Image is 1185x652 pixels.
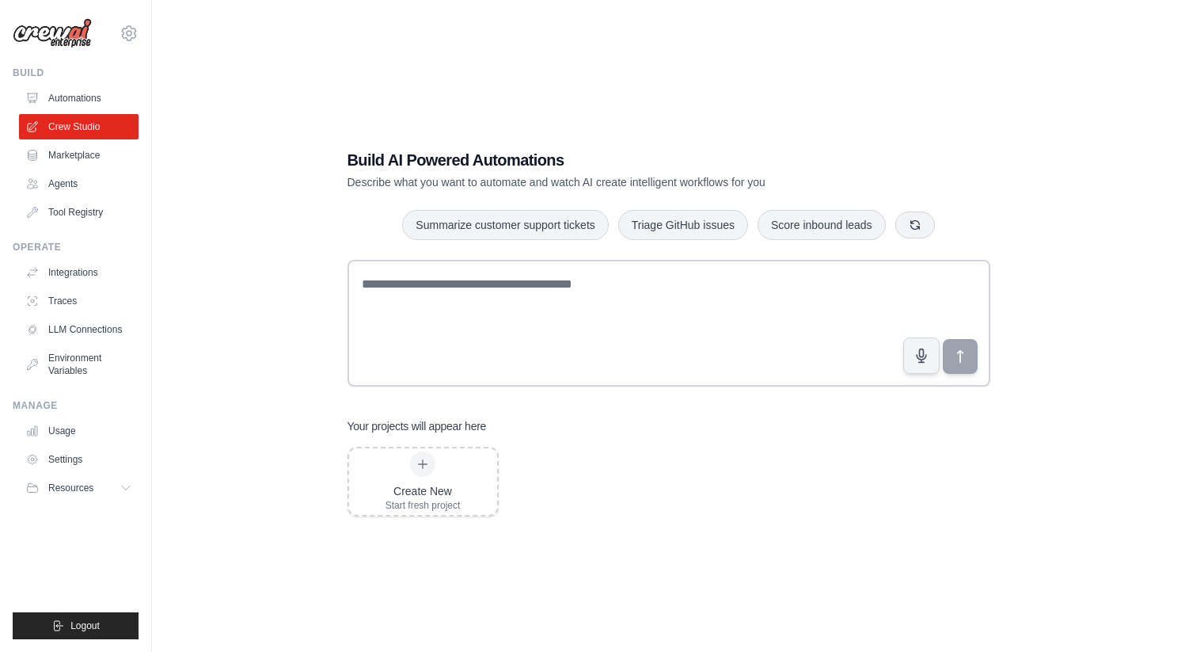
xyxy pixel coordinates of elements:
a: Traces [19,288,139,314]
div: Start fresh project [386,499,461,512]
button: Summarize customer support tickets [402,210,608,240]
div: Operate [13,241,139,254]
p: Describe what you want to automate and watch AI create intelligent workflows for you [348,174,879,190]
iframe: Chat Widget [1106,576,1185,652]
button: Get new suggestions [895,212,935,238]
h3: Your projects will appear here [348,418,487,434]
a: LLM Connections [19,317,139,342]
span: Resources [48,482,93,494]
button: Resources [19,475,139,501]
a: Settings [19,447,139,472]
button: Score inbound leads [758,210,886,240]
button: Logout [13,612,139,639]
h1: Build AI Powered Automations [348,149,879,171]
div: Manage [13,399,139,412]
a: Environment Variables [19,345,139,383]
img: Logo [13,18,92,48]
a: Automations [19,86,139,111]
div: 聊天小组件 [1106,576,1185,652]
a: Crew Studio [19,114,139,139]
a: Agents [19,171,139,196]
a: Tool Registry [19,200,139,225]
a: Marketplace [19,143,139,168]
div: Create New [386,483,461,499]
button: Triage GitHub issues [618,210,748,240]
a: Integrations [19,260,139,285]
span: Logout [70,620,100,632]
button: Click to speak your automation idea [903,337,940,374]
div: Build [13,67,139,79]
a: Usage [19,418,139,444]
